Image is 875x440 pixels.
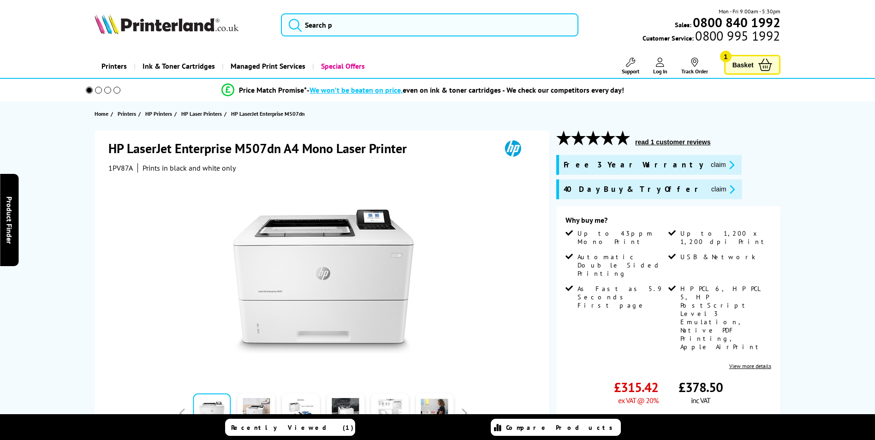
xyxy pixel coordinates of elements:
[679,379,723,396] span: £378.50
[693,14,780,31] b: 0800 840 1992
[675,20,691,29] span: Sales:
[233,191,414,372] img: HP LaserJet Enterprise M507dn
[310,85,403,95] span: We won’t be beaten on price,
[145,109,174,119] a: HP Printers
[134,54,222,78] a: Ink & Toner Cartridges
[653,58,667,75] a: Log In
[222,54,312,78] a: Managed Print Services
[95,109,111,119] a: Home
[145,109,172,119] span: HP Printers
[95,14,238,34] img: Printerland Logo
[694,31,780,40] span: 0800 995 1992
[724,55,780,75] a: Basket 1
[708,160,737,170] button: promo-description
[281,13,578,36] input: Search p
[680,229,769,246] span: Up to 1,200 x 1,200 dpi Print
[680,253,756,261] span: USB & Network
[622,68,639,75] span: Support
[681,58,708,75] a: Track Order
[614,379,658,396] span: £315.42
[118,109,138,119] a: Printers
[231,423,354,432] span: Recently Viewed (1)
[729,363,771,369] a: View more details
[680,285,769,351] span: HP PCL 6, HP PCL 5, HP PostScript Level 3 Emulation, Native PDF Printing, Apple AirPrint
[108,163,133,172] span: 1PV87A
[118,109,136,119] span: Printers
[5,196,14,244] span: Product Finder
[506,423,618,432] span: Compare Products
[564,160,703,170] span: Free 3 Year Warranty
[732,59,754,71] span: Basket
[577,229,666,246] span: Up to 43ppm Mono Print
[95,14,269,36] a: Printerland Logo
[719,7,780,16] span: Mon - Fri 9:00am - 5:30pm
[618,396,658,405] span: ex VAT @ 20%
[564,184,704,195] span: 40 Day Buy & Try Offer
[95,109,108,119] span: Home
[143,54,215,78] span: Ink & Toner Cartridges
[491,419,621,436] a: Compare Products
[691,18,780,27] a: 0800 840 1992
[565,215,771,229] div: Why buy me?
[577,285,666,309] span: As Fast as 5.9 Seconds First page
[691,396,710,405] span: inc VAT
[720,51,732,62] span: 1
[95,54,134,78] a: Printers
[622,58,639,75] a: Support
[225,419,355,436] a: Recently Viewed (1)
[708,184,738,195] button: promo-description
[239,85,307,95] span: Price Match Promise*
[73,82,773,98] li: modal_Promise
[181,109,224,119] a: HP Laser Printers
[312,54,372,78] a: Special Offers
[231,110,305,117] span: HP LaserJet Enterprise M507dn
[643,31,780,42] span: Customer Service:
[307,85,624,95] div: - even on ink & toner cartridges - We check our competitors every day!
[108,140,416,157] h1: HP LaserJet Enterprise M507dn A4 Mono Laser Printer
[632,138,713,146] button: read 1 customer reviews
[181,109,222,119] span: HP Laser Printers
[577,253,666,278] span: Automatic Double Sided Printing
[492,140,534,157] img: HP
[653,68,667,75] span: Log In
[143,163,236,172] i: Prints in black and white only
